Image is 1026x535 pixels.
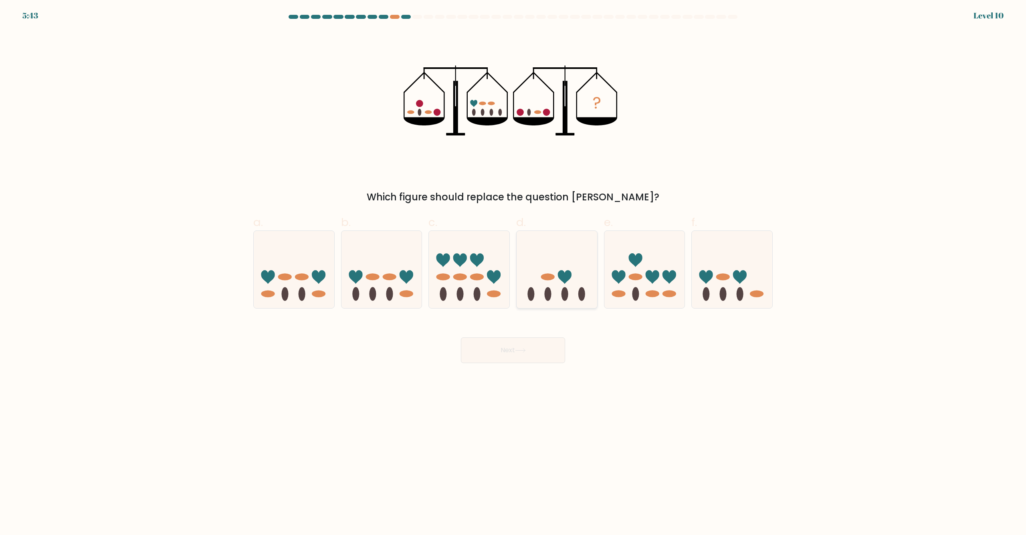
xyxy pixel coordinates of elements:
[22,10,38,22] div: 5:43
[516,214,526,230] span: d.
[604,214,613,230] span: e.
[592,92,601,115] tspan: ?
[428,214,437,230] span: c.
[691,214,697,230] span: f.
[253,214,263,230] span: a.
[461,337,565,363] button: Next
[973,10,1004,22] div: Level 10
[258,190,768,204] div: Which figure should replace the question [PERSON_NAME]?
[341,214,351,230] span: b.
